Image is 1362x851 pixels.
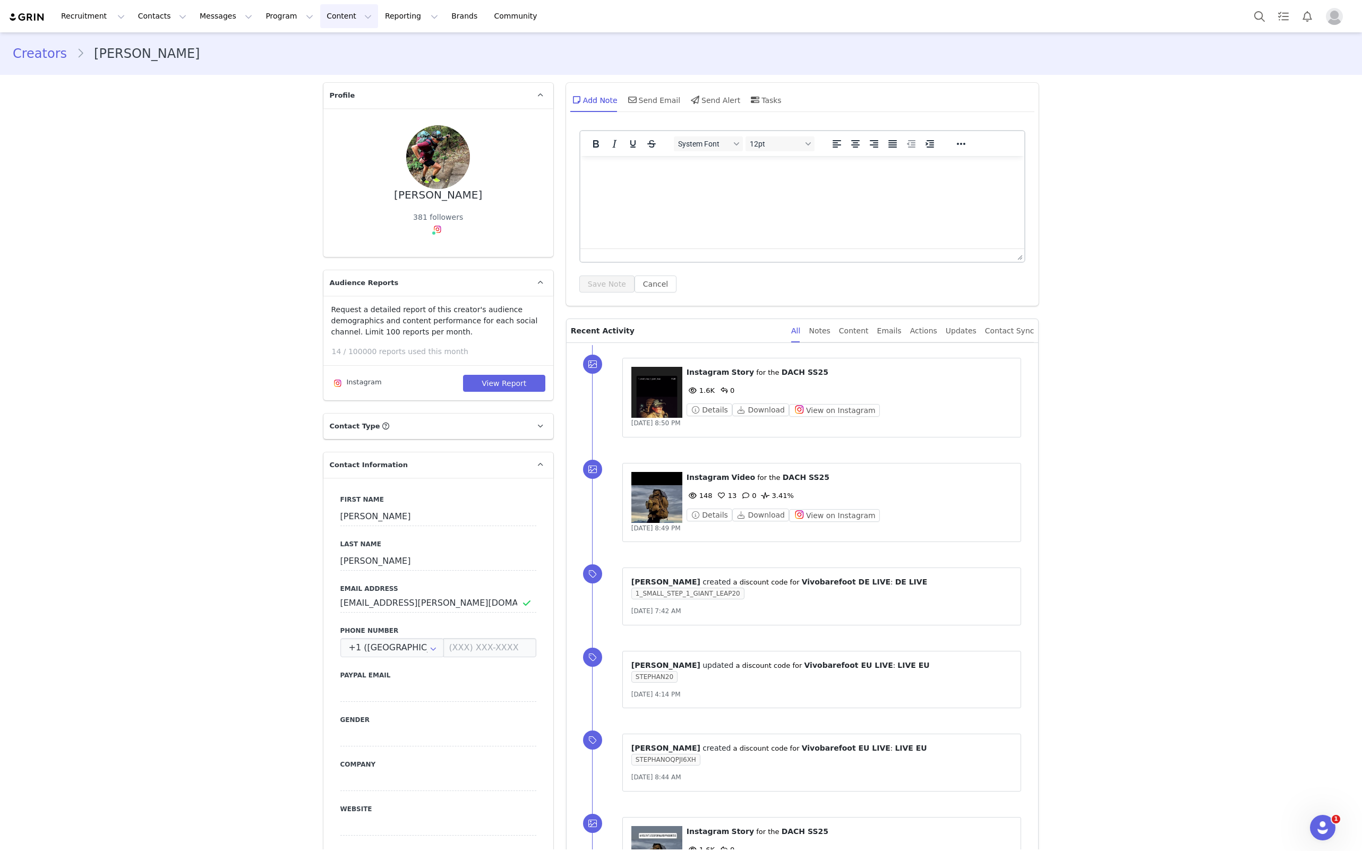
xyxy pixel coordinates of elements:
[340,804,536,814] label: Website
[732,473,756,482] span: Video
[746,136,815,151] button: Font sizes
[579,276,635,293] button: Save Note
[631,671,678,683] span: STEPHAN20
[413,212,463,223] div: 381 followers
[394,189,482,201] div: [PERSON_NAME]
[895,744,927,752] span: LIVE EU
[1013,249,1024,262] div: Press the Up and Down arrow keys to resize the editor.
[946,319,976,343] div: Updates
[732,368,754,376] span: Story
[330,421,380,432] span: Contact Type
[631,743,1013,754] p: ⁨ ⁩ ⁨ ⁩ a discount code for ⁨ ⁩: ⁨ ⁩
[132,4,193,28] button: Contacts
[340,638,444,657] div: United States
[330,278,399,288] span: Audience Reports
[884,136,902,151] button: Justify
[330,90,355,101] span: Profile
[732,403,789,416] button: Download
[331,377,382,390] div: Instagram
[809,319,830,343] div: Notes
[8,12,46,22] img: grin logo
[488,4,549,28] a: Community
[952,136,970,151] button: Reveal or hide additional toolbar items
[877,319,902,343] div: Emails
[717,386,734,394] span: 0
[445,4,487,28] a: Brands
[332,346,553,357] p: 14 / 100000 reports used this month
[433,225,442,234] img: instagram.svg
[330,460,408,470] span: Contact Information
[802,744,890,752] span: Vivobarefoot EU LIVE
[570,87,618,113] div: Add Note
[782,827,828,836] span: DACH SS25
[1248,4,1271,28] button: Search
[1332,815,1340,823] span: 1
[715,492,737,500] span: 13
[193,4,259,28] button: Messages
[678,140,730,148] span: System Font
[750,140,802,148] span: 12pt
[631,588,744,599] span: 1_SMALL_STEP_1_GIANT_LEAP20
[895,578,928,586] span: DE LIVE
[624,136,642,151] button: Underline
[789,511,880,519] a: View on Instagram
[687,509,732,521] button: Details
[902,136,920,151] button: Decrease indent
[631,607,681,615] span: [DATE] 7:42 AM
[804,661,893,669] span: Vivobarefoot EU LIVE
[789,404,880,417] button: View on Instagram
[340,584,536,594] label: Email Address
[789,509,880,522] button: View on Instagram
[320,4,378,28] button: Content
[687,826,1013,837] p: ⁨ ⁩ ⁨ ⁩ for the ⁨ ⁩
[865,136,883,151] button: Align right
[732,509,789,521] button: Download
[802,578,890,586] span: Vivobarefoot DE LIVE
[631,577,1013,588] p: ⁨ ⁩ ⁨ ⁩ a discount code for ⁨ ⁩: ⁨ ⁩
[631,525,681,532] span: [DATE] 8:49 PM
[55,4,131,28] button: Recruitment
[846,136,864,151] button: Align center
[703,578,731,586] span: created
[635,276,676,293] button: Cancel
[333,379,342,388] img: instagram.svg
[631,691,681,698] span: [DATE] 4:14 PM
[687,827,730,836] span: Instagram
[1296,4,1319,28] button: Notifications
[687,473,730,482] span: Instagram
[443,638,536,657] input: (XXX) XXX-XXXX
[1310,815,1335,840] iframe: Intercom live chat
[739,492,756,500] span: 0
[749,87,782,113] div: Tasks
[759,492,793,500] span: 3.41%
[703,744,731,752] span: created
[703,661,733,669] span: updated
[340,539,536,549] label: Last Name
[631,419,681,427] span: [DATE] 8:50 PM
[406,125,470,189] img: 377f0bed-d574-4982-81fc-2e9d289c0191.jpg
[571,319,783,342] p: Recent Activity
[985,319,1034,343] div: Contact Sync
[828,136,846,151] button: Align left
[687,368,730,376] span: Instagram
[580,156,1025,248] iframe: Rich Text Area
[643,136,661,151] button: Strikethrough
[631,578,700,586] span: [PERSON_NAME]
[732,827,754,836] span: Story
[587,136,605,151] button: Bold
[463,375,545,392] button: View Report
[631,773,681,781] span: [DATE] 8:44 AM
[340,495,536,504] label: First Name
[910,319,937,343] div: Actions
[791,319,800,343] div: All
[331,304,545,338] p: Request a detailed report of this creator's audience demographics and content performance for eac...
[626,87,681,113] div: Send Email
[839,319,869,343] div: Content
[340,626,536,635] label: Phone Number
[687,367,1013,378] p: ⁨ ⁩ ⁨ ⁩ for the ⁨ ⁩
[687,472,1013,483] p: ⁨ ⁩ ⁨ ⁩ for the ⁨ ⁩
[687,403,732,416] button: Details
[340,715,536,725] label: Gender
